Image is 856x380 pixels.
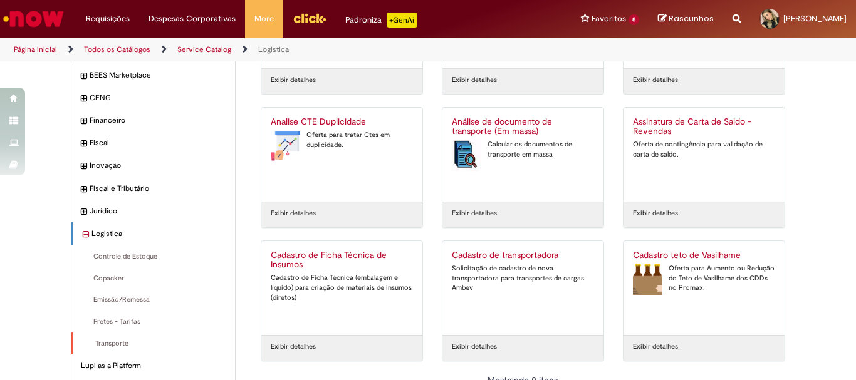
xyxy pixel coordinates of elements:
[71,131,235,155] div: expandir categoria Fiscal Fiscal
[452,250,594,260] h2: Cadastro de transportadora
[81,252,226,262] span: Controle de Estoque
[271,208,316,218] a: Exibir detalhes
[71,332,235,355] div: Transporte
[71,222,235,245] div: recolher categoria Logistica Logistica
[452,208,497,218] a: Exibir detalhes
[71,154,235,177] div: expandir categoria Inovação Inovação
[783,13,847,24] span: [PERSON_NAME]
[452,342,497,352] a: Exibir detalhes
[633,264,775,293] div: Oferta para Aumento ou Redução do Teto de Vasilhame dos CDDs no Promax.
[633,75,678,85] a: Exibir detalhes
[669,13,714,24] span: Rascunhos
[71,64,235,87] div: expandir categoria BEES Marketplace BEES Marketplace
[90,183,226,194] span: Fiscal e Tributário
[91,229,226,239] span: Logistica
[71,267,235,290] div: Copacker
[442,108,603,202] a: Análise de documento de transporte (Em massa) Análise de documento de transporte (Em massa) Calcu...
[83,339,226,349] span: Transporte
[90,70,226,81] span: BEES Marketplace
[90,206,226,217] span: Jurídico
[81,206,86,218] i: expandir categoria Jurídico
[658,13,714,25] a: Rascunhos
[81,160,86,173] i: expandir categoria Inovação
[81,361,226,371] span: Lupi as a Platform
[71,289,235,311] div: Emissão/Remessa
[271,342,316,352] a: Exibir detalhes
[452,75,497,85] a: Exibir detalhes
[71,86,235,110] div: expandir categoria CENG CENG
[81,115,86,128] i: expandir categoria Financeiro
[452,140,594,159] div: Calcular os documentos de transporte em massa
[81,183,86,196] i: expandir categoria Fiscal e Tributário
[258,44,289,54] a: Logistica
[71,177,235,200] div: expandir categoria Fiscal e Tributário Fiscal e Tributário
[14,44,57,54] a: Página inicial
[81,70,86,83] i: expandir categoria BEES Marketplace
[81,295,226,305] span: Emissão/Remessa
[624,108,785,202] a: Assinatura de Carta de Saldo - Revendas Oferta de contingência para validação de carta de saldo.
[633,342,678,352] a: Exibir detalhes
[293,9,326,28] img: click_logo_yellow_360x200.png
[633,264,662,295] img: Cadastro teto de Vasilhame
[149,13,236,25] span: Despesas Corporativas
[633,140,775,159] div: Oferta de contingência para validação de carta de saldo.
[271,273,413,302] div: Cadastro de Ficha Técnica (embalagem e líquido) para criação de materiais de insumos (diretos)
[90,93,226,103] span: CENG
[592,13,626,25] span: Favoritos
[71,245,235,355] ul: Logistica subcategorias
[633,117,775,137] h2: Assinatura de Carta de Saldo - Revendas
[271,130,413,150] div: Oferta para tratar Ctes em duplicidade.
[71,245,235,268] div: Controle de Estoque
[633,250,775,260] h2: Cadastro teto de Vasilhame
[271,75,316,85] a: Exibir detalhes
[81,138,86,150] i: expandir categoria Fiscal
[84,44,150,54] a: Todos os Catálogos
[90,160,226,171] span: Inovação
[452,264,594,293] div: Solicitação de cadastro de nova transportadora para transportes de cargas Ambev
[442,241,603,335] a: Cadastro de transportadora Solicitação de cadastro de nova transportadora para transportes de car...
[71,200,235,223] div: expandir categoria Jurídico Jurídico
[71,109,235,132] div: expandir categoria Financeiro Financeiro
[261,241,422,335] a: Cadastro de Ficha Técnica de Insumos Cadastro de Ficha Técnica (embalagem e líquido) para criação...
[387,13,417,28] p: +GenAi
[271,117,413,127] h2: Analise CTE Duplicidade
[81,317,226,327] span: Fretes - Tarifas
[271,250,413,270] h2: Cadastro de Ficha Técnica de Insumos
[81,93,86,105] i: expandir categoria CENG
[71,354,235,377] div: Lupi as a Platform
[81,274,226,284] span: Copacker
[271,130,300,162] img: Analise CTE Duplicidade
[177,44,231,54] a: Service Catalog
[633,208,678,218] a: Exibir detalhes
[1,6,66,31] img: ServiceNow
[452,117,594,137] h2: Análise de documento de transporte (Em massa)
[452,140,481,171] img: Análise de documento de transporte (Em massa)
[71,311,235,333] div: Fretes - Tarifas
[345,13,417,28] div: Padroniza
[624,241,785,335] a: Cadastro teto de Vasilhame Cadastro teto de Vasilhame Oferta para Aumento ou Redução do Teto de V...
[86,13,130,25] span: Requisições
[90,138,226,148] span: Fiscal
[83,229,88,241] i: recolher categoria Logistica
[261,108,422,202] a: Analise CTE Duplicidade Analise CTE Duplicidade Oferta para tratar Ctes em duplicidade.
[629,14,639,25] span: 8
[90,115,226,126] span: Financeiro
[9,38,561,61] ul: Trilhas de página
[254,13,274,25] span: More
